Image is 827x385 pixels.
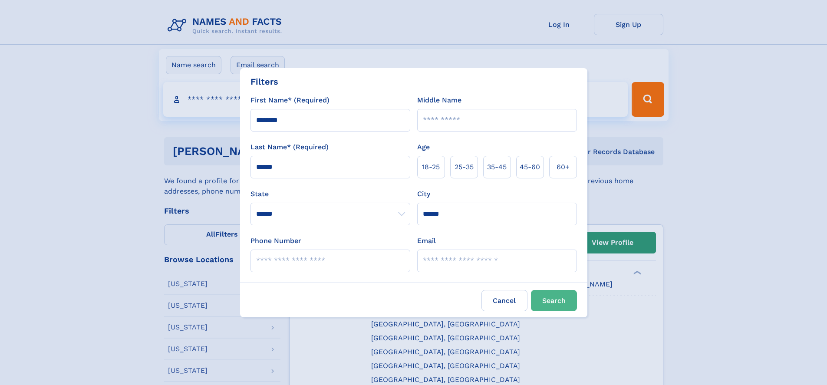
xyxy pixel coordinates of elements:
[487,162,507,172] span: 35‑45
[531,290,577,311] button: Search
[250,236,301,246] label: Phone Number
[422,162,440,172] span: 18‑25
[417,189,430,199] label: City
[455,162,474,172] span: 25‑35
[417,95,461,105] label: Middle Name
[250,189,410,199] label: State
[417,142,430,152] label: Age
[557,162,570,172] span: 60+
[481,290,527,311] label: Cancel
[250,75,278,88] div: Filters
[250,142,329,152] label: Last Name* (Required)
[417,236,436,246] label: Email
[520,162,540,172] span: 45‑60
[250,95,329,105] label: First Name* (Required)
